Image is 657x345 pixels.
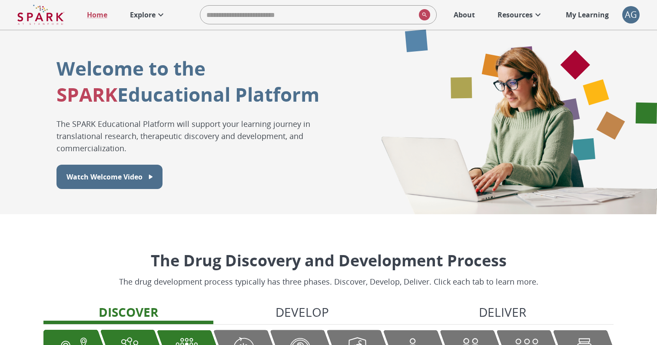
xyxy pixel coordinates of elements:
img: Logo of SPARK at Stanford [17,4,64,25]
button: search [415,6,430,24]
p: Explore [130,10,156,20]
button: Watch Welcome Video [56,165,163,189]
div: Graphic showing various drug development icons within hexagons fading across the screen [357,30,657,214]
p: The drug development process typically has three phases. Discover, Develop, Deliver. Click each t... [119,276,538,288]
p: The SPARK Educational Platform will support your learning journey in translational research, ther... [56,118,357,154]
a: About [449,5,479,24]
p: Discover [99,303,158,321]
a: My Learning [561,5,614,24]
p: About [454,10,475,20]
p: Develop [275,303,329,321]
a: Home [83,5,112,24]
a: Resources [493,5,547,24]
span: SPARK [56,81,117,107]
p: Resources [498,10,533,20]
p: Deliver [479,303,526,321]
p: My Learning [566,10,609,20]
a: Explore [126,5,170,24]
button: account of current user [622,6,640,23]
p: Welcome to the Educational Platform [56,55,319,107]
p: Home [87,10,107,20]
p: The Drug Discovery and Development Process [119,249,538,272]
div: AG [622,6,640,23]
p: Watch Welcome Video [66,172,143,182]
